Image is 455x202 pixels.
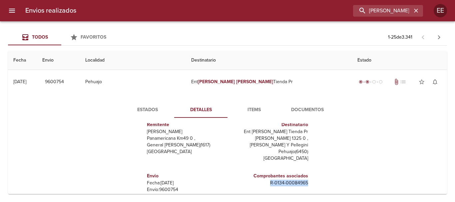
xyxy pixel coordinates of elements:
[147,180,225,186] p: Fecha: [DATE]
[236,79,273,85] em: [PERSON_NAME]
[230,121,308,128] h6: Destinatario
[178,106,224,114] span: Detalles
[432,79,438,85] span: notifications_none
[418,79,425,85] span: star_border
[198,79,235,85] em: [PERSON_NAME]
[186,70,352,94] td: Ent Tienda Pr
[121,102,334,118] div: Tabs detalle de guia
[147,142,225,148] p: General [PERSON_NAME] ( 1617 )
[428,75,442,89] button: Activar notificaciones
[400,79,406,85] span: No tiene pedido asociado
[230,180,308,186] p: R - 0134 - 00084965
[81,34,106,40] span: Favoritos
[147,135,225,142] p: Panamericana Km49 0 ,
[125,106,170,114] span: Estados
[32,34,48,40] span: Todos
[431,29,447,45] span: Pagina siguiente
[379,80,383,84] span: radio_button_unchecked
[8,51,37,70] th: Fecha
[359,80,363,84] span: radio_button_checked
[285,106,330,114] span: Documentos
[388,34,412,41] p: 1 - 25 de 3.341
[147,193,225,200] p: Bultos: 1
[147,128,225,135] p: [PERSON_NAME]
[231,106,277,114] span: Items
[42,76,67,88] button: 9600754
[4,3,20,19] button: menu
[434,4,447,17] div: Abrir información de usuario
[230,155,308,162] p: [GEOGRAPHIC_DATA]
[365,80,369,84] span: radio_button_checked
[393,79,400,85] span: Tiene documentos adjuntos
[8,29,115,45] div: Tabs Envios
[230,172,308,180] h6: Comprobantes asociados
[415,34,431,40] span: Pagina anterior
[13,79,26,85] div: [DATE]
[230,135,308,148] p: [PERSON_NAME] 1325 0 , [PERSON_NAME] Y Pellegini
[80,70,186,94] td: Pehuajo
[80,51,186,70] th: Localidad
[147,148,225,155] p: [GEOGRAPHIC_DATA]
[353,5,412,17] input: buscar
[230,128,308,135] p: Ent [PERSON_NAME] Tienda Pr
[147,172,225,180] h6: Envio
[45,78,64,86] span: 9600754
[25,5,76,16] h6: Envios realizados
[186,51,352,70] th: Destinatario
[37,51,80,70] th: Envio
[352,51,447,70] th: Estado
[230,148,308,155] p: Pehuajo ( 6450 )
[434,4,447,17] div: EE
[415,75,428,89] button: Agregar a favoritos
[147,186,225,193] p: Envío: 9600754
[147,121,225,128] h6: Remitente
[372,80,376,84] span: radio_button_unchecked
